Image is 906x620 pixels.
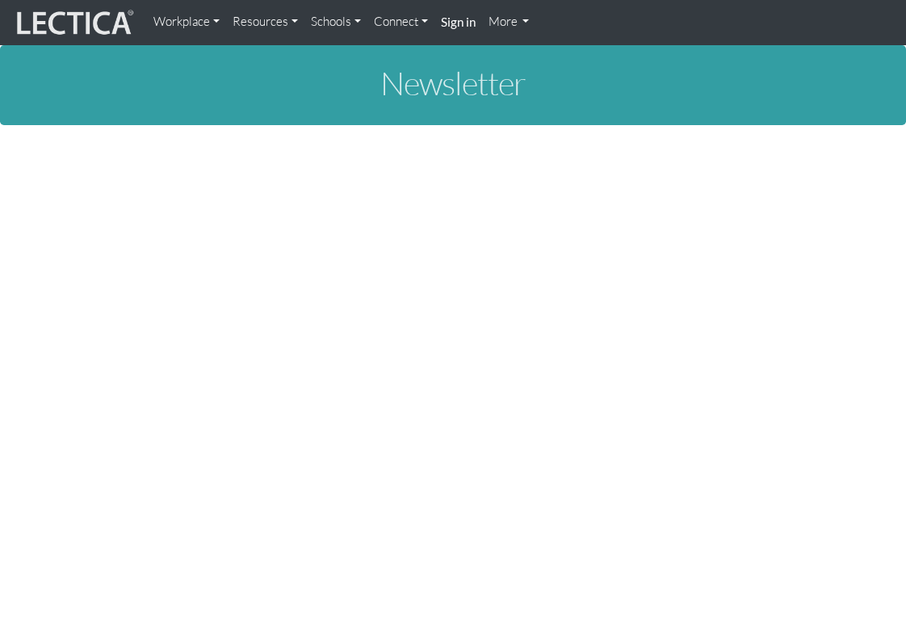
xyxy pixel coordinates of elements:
a: More [482,6,536,38]
a: Workplace [147,6,226,38]
strong: Sign in [441,15,476,29]
a: Schools [304,6,367,38]
img: lecticalive [13,7,134,38]
h1: Newsletter [78,65,828,101]
a: Sign in [434,6,482,39]
a: Resources [226,6,304,38]
a: Connect [367,6,434,38]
